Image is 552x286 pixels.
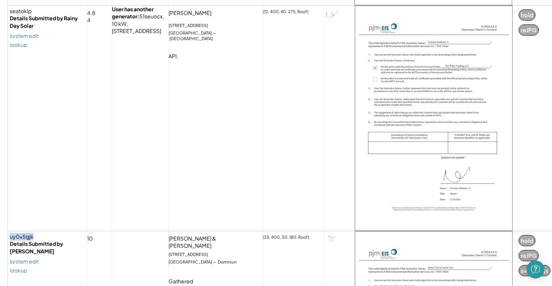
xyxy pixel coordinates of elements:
div: (25, 400, 30, 180, Roof) [263,235,315,242]
a: lookup [10,42,27,47]
div: [PERSON_NAME] [169,9,217,21]
button: hold [519,235,535,246]
img: schaseatoklu20250307.jpg [355,6,512,230]
div: 51seuocx, 10 kW, [STREET_ADDRESS] [112,6,168,35]
a: system edit [10,33,39,38]
button: reJPG [519,250,539,261]
a: system edit [10,259,39,264]
div: [STREET_ADDRESS] [169,251,213,259]
div: API, [169,53,184,64]
div: seatoklp [10,8,85,15]
button: swap sigs [519,265,550,276]
div: [GEOGRAPHIC_DATA] — Dominion [169,259,242,266]
div: [PERSON_NAME] & [PERSON_NAME] [169,235,262,250]
strong: User has another generator: [112,6,154,20]
button: reJPG [519,24,539,36]
button: hold [519,9,535,21]
div: Details Submitted by [PERSON_NAME] [10,240,85,255]
div: [GEOGRAPHIC_DATA] — [GEOGRAPHIC_DATA] [169,30,262,42]
div: 4.8 4 [87,9,101,24]
div: 10 [87,235,98,246]
img: fPbIc3rUiA6lMTwV2tWoXC0CCEgtkuQDAQhAYDECCMhiDU51IQABCNQigIDUIkk+EIAABBYj8L8hftM3Hf7lQgAAAABJRU5Er... [324,6,339,21]
div: Open Intercom Messenger [526,260,544,278]
a: lookup [10,268,27,273]
div: uy0x5gjk [10,233,85,241]
div: [STREET_ADDRESS] [169,23,213,30]
div: Details Submitted by Rainy Day Solar [10,15,85,29]
div: (12, 400, 40, 275, Roof) [263,9,314,17]
img: B6iZIUBDhohBAAAAAElFTkSuQmCC [324,231,339,246]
